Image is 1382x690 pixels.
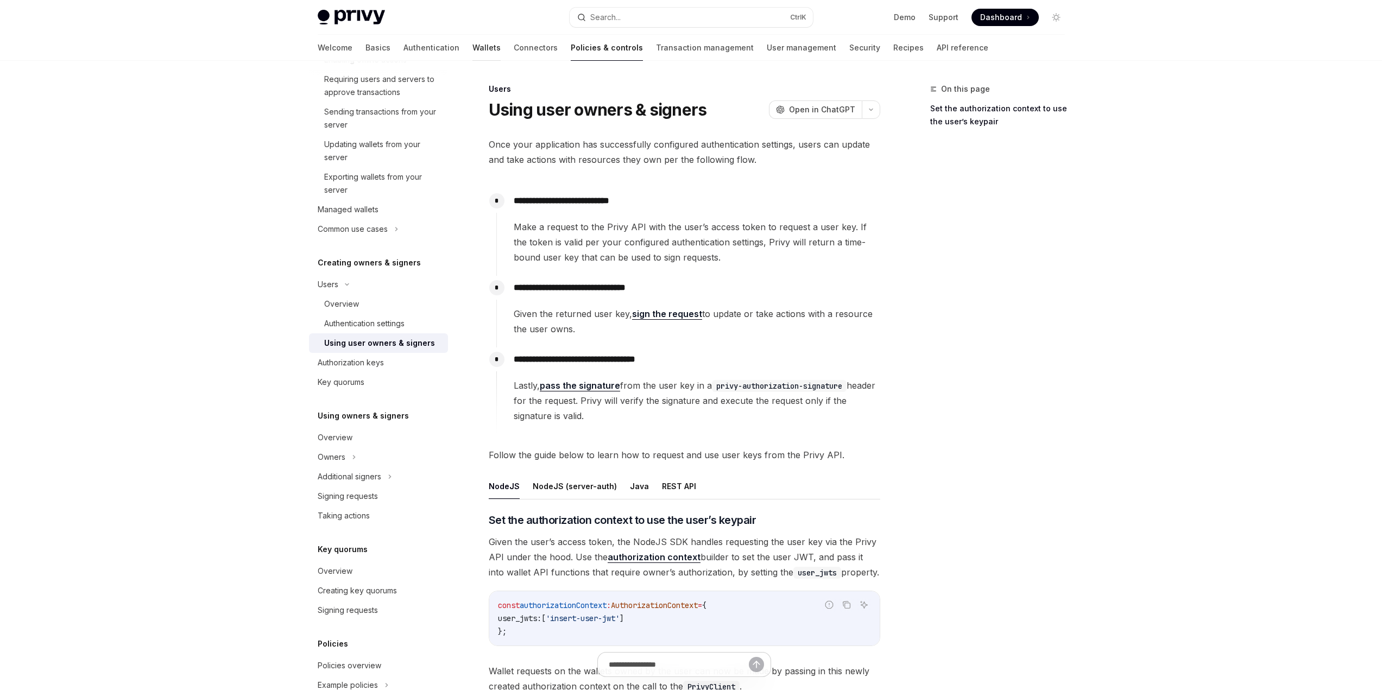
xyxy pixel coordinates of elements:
[749,657,764,672] button: Send message
[324,317,405,330] div: Authentication settings
[309,506,448,526] a: Taking actions
[980,12,1022,23] span: Dashboard
[590,11,621,24] div: Search...
[318,659,381,672] div: Policies overview
[514,219,880,265] span: Make a request to the Privy API with the user’s access token to request a user key. If the token ...
[324,170,441,197] div: Exporting wallets from your server
[318,637,348,650] h5: Policies
[318,35,352,61] a: Welcome
[546,613,620,623] span: 'insert-user-jwt'
[498,613,541,623] span: user_jwts:
[309,581,448,600] a: Creating key quorums
[318,278,338,291] div: Users
[894,12,916,23] a: Demo
[403,35,459,61] a: Authentication
[489,473,520,499] button: NodeJS
[318,604,378,617] div: Signing requests
[318,431,352,444] div: Overview
[318,584,397,597] div: Creating key quorums
[570,8,813,27] button: Search...CtrlK
[324,297,359,311] div: Overview
[630,473,649,499] button: Java
[309,372,448,392] a: Key quorums
[541,613,546,623] span: [
[514,306,880,337] span: Given the returned user key, to update or take actions with a resource the user owns.
[941,83,990,96] span: On this page
[309,600,448,620] a: Signing requests
[309,200,448,219] a: Managed wallets
[309,428,448,447] a: Overview
[498,626,507,636] span: };
[309,353,448,372] a: Authorization keys
[324,337,435,350] div: Using user owners & signers
[1047,9,1065,26] button: Toggle dark mode
[324,138,441,164] div: Updating wallets from your server
[489,534,880,580] span: Given the user’s access token, the NodeJS SDK handles requesting the user key via the Privy API u...
[309,561,448,581] a: Overview
[929,12,958,23] a: Support
[365,35,390,61] a: Basics
[607,600,611,610] span: :
[608,552,701,563] a: authorization context
[520,600,607,610] span: authorizationContext
[318,356,384,369] div: Authorization keys
[514,378,880,423] span: Lastly, from the user key in a header for the request. Privy will verify the signature and execut...
[489,512,756,528] span: Set the authorization context to use the user’s keypair
[540,380,620,391] a: pass the signature
[611,600,698,610] span: AuthorizationContext
[971,9,1039,26] a: Dashboard
[472,35,501,61] a: Wallets
[840,598,854,612] button: Copy the contents from the code block
[790,13,806,22] span: Ctrl K
[702,600,706,610] span: {
[937,35,988,61] a: API reference
[309,69,448,102] a: Requiring users and servers to approve transactions
[767,35,836,61] a: User management
[632,308,702,320] a: sign the request
[571,35,643,61] a: Policies & controls
[793,567,841,579] code: user_jwts
[318,565,352,578] div: Overview
[789,104,855,115] span: Open in ChatGPT
[822,598,836,612] button: Report incorrect code
[698,600,702,610] span: =
[309,167,448,200] a: Exporting wallets from your server
[309,486,448,506] a: Signing requests
[656,35,754,61] a: Transaction management
[489,447,880,463] span: Follow the guide below to learn how to request and use user keys from the Privy API.
[849,35,880,61] a: Security
[893,35,924,61] a: Recipes
[324,105,441,131] div: Sending transactions from your server
[318,256,421,269] h5: Creating owners & signers
[318,509,370,522] div: Taking actions
[514,35,558,61] a: Connectors
[533,473,617,499] button: NodeJS (server-auth)
[318,376,364,389] div: Key quorums
[318,223,388,236] div: Common use cases
[309,333,448,353] a: Using user owners & signers
[309,656,448,675] a: Policies overview
[318,409,409,422] h5: Using owners & signers
[309,102,448,135] a: Sending transactions from your server
[489,100,707,119] h1: Using user owners & signers
[712,380,847,392] code: privy-authorization-signature
[857,598,871,612] button: Ask AI
[318,543,368,556] h5: Key quorums
[489,84,880,94] div: Users
[318,490,378,503] div: Signing requests
[662,473,696,499] button: REST API
[769,100,862,119] button: Open in ChatGPT
[318,470,381,483] div: Additional signers
[309,294,448,314] a: Overview
[324,73,441,99] div: Requiring users and servers to approve transactions
[318,451,345,464] div: Owners
[620,613,624,623] span: ]
[318,203,378,216] div: Managed wallets
[489,137,880,167] span: Once your application has successfully configured authentication settings, users can update and t...
[309,135,448,167] a: Updating wallets from your server
[309,314,448,333] a: Authentication settings
[498,600,520,610] span: const
[930,100,1074,130] a: Set the authorization context to use the user’s keypair
[318,10,385,25] img: light logo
